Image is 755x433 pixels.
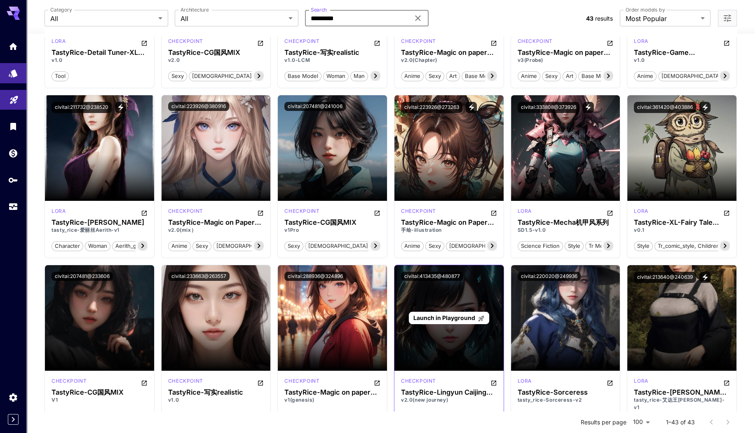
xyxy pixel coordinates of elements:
button: style [634,240,653,251]
button: civitai:207481@233606 [52,272,113,281]
span: [DEMOGRAPHIC_DATA] [189,72,255,80]
div: SDXL 1.0 [634,207,648,217]
button: anime [401,240,424,251]
button: View trigger words [466,102,477,113]
span: All [181,14,285,24]
span: base model [462,72,498,80]
div: TastyRice-Game Architecture Landscape [634,49,730,56]
p: V1 [52,396,148,404]
a: Launch in Playground [409,312,489,325]
h3: TastyRice-Sorceress [518,388,614,396]
button: tr mecha style [585,240,630,251]
p: Results per page [581,418,626,426]
button: man [350,71,368,81]
span: sexy [426,72,444,80]
label: Architecture [181,6,209,13]
div: 100 [630,416,653,428]
p: lora [52,207,66,215]
button: Open more filters [722,13,732,24]
button: Open in CivitAI [723,377,730,387]
p: checkpoint [284,377,319,385]
span: woman [324,72,348,80]
label: Search [311,6,327,13]
span: Launch in Playground [413,314,475,321]
span: anime [401,72,423,80]
button: [DEMOGRAPHIC_DATA] [446,240,512,251]
button: Open in CivitAI [723,38,730,47]
p: checkpoint [284,38,319,45]
div: TastyRice-Magic on paper (SDXL - anime Guofeng Animation) [401,49,497,56]
p: v1(genesis) [284,396,380,404]
p: v2.0 [168,56,264,64]
span: [DEMOGRAPHIC_DATA] [446,242,512,250]
button: sexy [284,240,303,251]
div: SD 1.5 [284,207,319,217]
button: [DEMOGRAPHIC_DATA] [658,71,725,81]
h3: TastyRice-CG国风MIX [168,49,264,56]
button: Open in CivitAI [257,38,264,47]
span: man [351,72,368,80]
button: anime [634,71,657,81]
button: Open in CivitAI [723,207,730,217]
span: anime [634,72,656,80]
p: checkpoint [52,377,87,385]
button: Open in CivitAI [607,377,613,387]
button: sexy [192,240,211,251]
button: civitai:223926@380916 [168,102,229,111]
h3: TastyRice-CG国风MIX [52,388,148,396]
button: Open in CivitAI [374,207,380,217]
button: civitai:207481@241006 [284,102,346,111]
p: lora [634,38,648,45]
button: Open in CivitAI [490,207,497,217]
div: Library [8,121,18,132]
h3: TastyRice-Magic on Paper SD1.5 [168,219,264,226]
button: View trigger words [699,272,710,283]
span: art [563,72,576,80]
button: sexy [425,240,444,251]
span: anime [518,72,540,80]
p: v1Pro [284,226,380,234]
div: TastyRice-XL-Fairy Tale World under Cloud (Children's Picture Book) [634,219,730,226]
p: checkpoint [168,207,203,215]
span: base model [285,72,321,80]
button: woman [323,71,349,81]
h3: TastyRice-Magic on Paper SD1.5 [401,219,497,226]
span: base model [579,72,615,80]
label: Order models by [626,6,665,13]
div: TastyRice-写实realistic [284,49,380,56]
span: character [52,242,83,250]
span: sexy [426,242,444,250]
h3: TastyRice-Detail Tuner-XL细节微调器 [52,49,148,56]
span: art [446,72,460,80]
div: SD 1.5 [518,207,532,217]
span: science fiction [518,242,563,250]
p: v1.0 [168,396,264,404]
div: Expand sidebar [8,414,19,425]
span: [DEMOGRAPHIC_DATA] [305,242,371,250]
div: Home [8,39,18,49]
button: woman [85,240,110,251]
p: lora [518,377,532,385]
button: tool [52,71,69,81]
p: v2.0(Chapter) [401,56,497,64]
div: SD 1.5 [168,38,203,47]
span: sexy [169,72,187,80]
div: SDXL 1.0 [284,377,319,387]
span: aerith_gainsborough [113,242,171,250]
p: v2.0(new journey) [401,396,497,404]
p: lora [518,207,532,215]
p: tasty_rice-爱丽丝Aerith-v1 [52,226,148,234]
h3: TastyRice-CG国风MIX [284,219,380,226]
button: Open in CivitAI [607,207,613,217]
div: Models [8,66,18,76]
p: checkpoint [168,377,203,385]
div: TastyRice-写实realistic [168,388,264,396]
button: civitai:333808@373926 [518,102,579,113]
button: civitai:288936@324896 [284,272,346,281]
button: View trigger words [699,102,710,113]
button: Open in CivitAI [490,38,497,47]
